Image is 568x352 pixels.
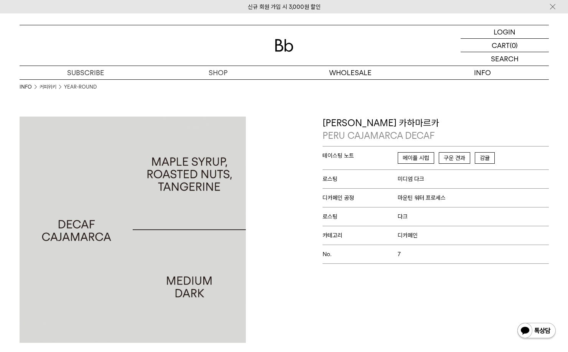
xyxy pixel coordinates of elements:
[398,251,401,258] span: 7
[152,66,284,79] a: SHOP
[398,194,446,201] span: 마운틴 워터 프로세스
[323,232,398,239] span: 카테고리
[64,83,97,91] a: YEAR-ROUND
[323,152,398,159] span: 테이스팅 노트
[40,83,56,91] a: 커피위키
[323,129,549,142] p: PERU CAJAMARCA DECAF
[20,83,40,91] li: INFO
[20,117,246,343] img: 페루 디카페인 카하마르카PERU CAJAMARCA DECAF
[323,251,398,258] span: No.
[275,39,293,52] img: 로고
[439,152,470,164] span: 구운 견과
[510,39,518,52] p: (0)
[284,66,417,79] p: WHOLESALE
[323,176,398,183] span: 로스팅
[323,117,549,142] p: [PERSON_NAME] 카하마르카
[517,322,556,340] img: 카카오톡 채널 1:1 채팅 버튼
[461,25,549,39] a: LOGIN
[475,152,495,164] span: 감귤
[461,39,549,52] a: CART (0)
[398,152,434,164] span: 메이플 시럽
[248,3,321,10] a: 신규 회원 가입 시 3,000원 할인
[491,52,519,66] p: SEARCH
[398,213,408,220] span: 다크
[398,176,424,183] span: 미디엄 다크
[323,194,398,201] span: 디카페인 공정
[398,232,418,239] span: 디카페인
[494,25,515,38] p: LOGIN
[492,39,510,52] p: CART
[417,66,549,79] p: INFO
[323,213,398,220] span: 로스팅
[20,66,152,79] a: SUBSCRIBE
